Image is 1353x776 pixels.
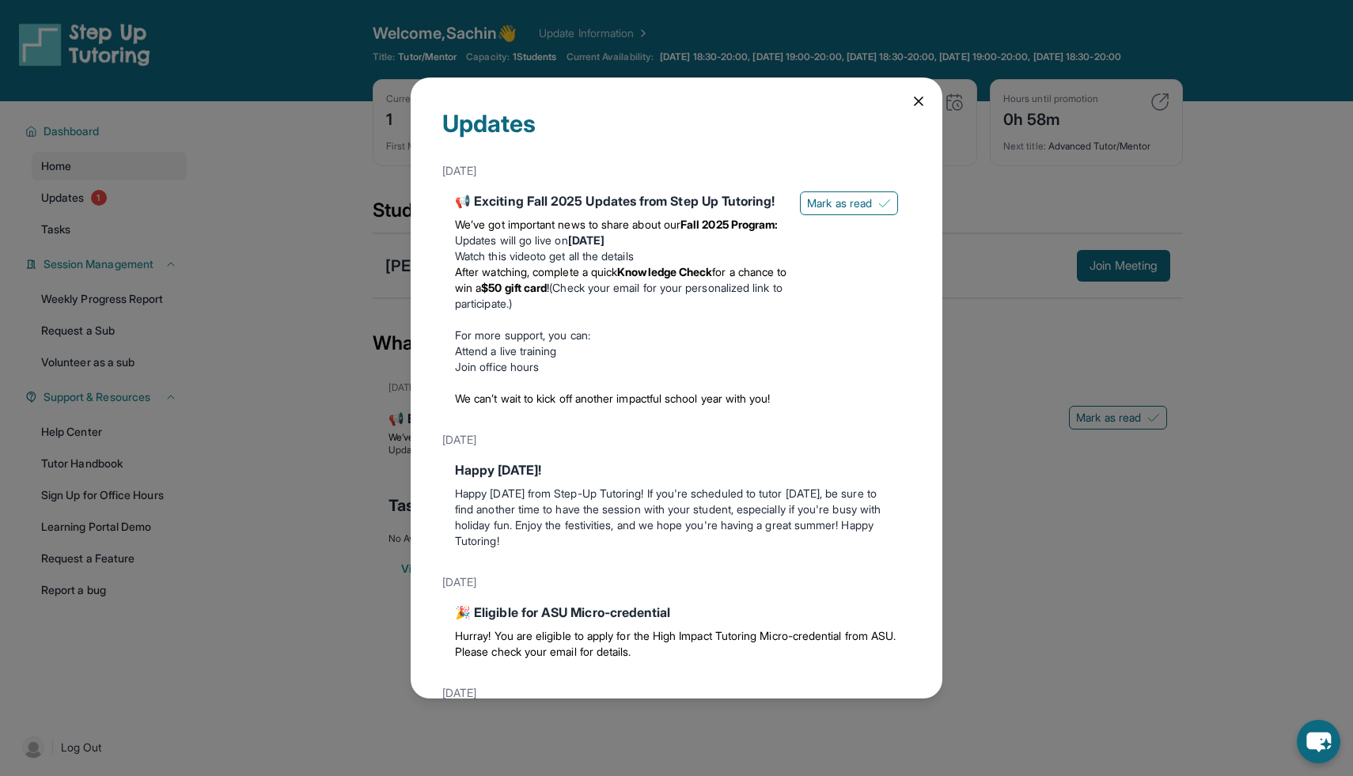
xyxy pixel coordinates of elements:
[442,568,911,596] div: [DATE]
[442,109,911,157] div: Updates
[455,344,557,358] a: Attend a live training
[455,248,787,264] li: to get all the details
[455,486,898,549] p: Happy [DATE] from Step-Up Tutoring! If you're scheduled to tutor [DATE], be sure to find another ...
[1297,720,1340,763] button: chat-button
[547,281,549,294] span: !
[455,249,536,263] a: Watch this video
[455,360,539,373] a: Join office hours
[800,191,898,215] button: Mark as read
[442,426,911,454] div: [DATE]
[680,218,778,231] strong: Fall 2025 Program:
[455,218,680,231] span: We’ve got important news to share about our
[455,629,896,658] span: Hurray! You are eligible to apply for the High Impact Tutoring Micro-credential from ASU. Please ...
[455,264,787,312] li: (Check your email for your personalized link to participate.)
[455,460,898,479] div: Happy [DATE]!
[455,327,787,343] p: For more support, you can:
[807,195,872,211] span: Mark as read
[878,197,891,210] img: Mark as read
[442,679,911,707] div: [DATE]
[455,603,898,622] div: 🎉 Eligible for ASU Micro-credential
[455,191,787,210] div: 📢 Exciting Fall 2025 Updates from Step Up Tutoring!
[568,233,604,247] strong: [DATE]
[455,233,787,248] li: Updates will go live on
[455,392,771,405] span: We can’t wait to kick off another impactful school year with you!
[481,281,547,294] strong: $50 gift card
[455,265,617,278] span: After watching, complete a quick
[442,157,911,185] div: [DATE]
[617,265,712,278] strong: Knowledge Check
